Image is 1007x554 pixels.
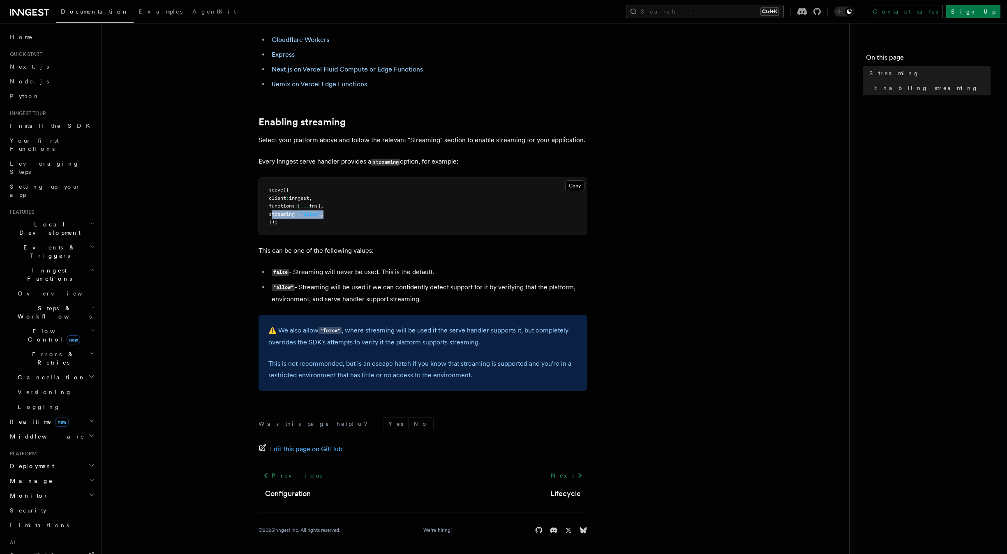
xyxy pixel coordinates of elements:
a: Examples [134,2,187,22]
span: ({ [283,187,289,193]
span: new [55,418,69,427]
a: Enabling streaming [871,81,991,95]
span: Security [10,507,46,514]
button: Local Development [7,217,97,240]
span: Install the SDK [10,122,95,129]
button: No [409,418,433,430]
a: Next.js [7,59,97,74]
span: Inngest Functions [7,266,89,283]
a: Home [7,30,97,44]
span: Steps & Workflows [14,304,92,321]
a: Edit this page on GitHub [259,443,343,455]
button: Search...Ctrl+K [626,5,784,18]
button: Yes [383,418,408,430]
span: }); [269,219,277,225]
div: © 2025 Inngest Inc. All rights reserved. [259,527,340,533]
span: client [269,195,286,201]
p: This can be one of the following values: [259,245,587,256]
button: Cancellation [14,370,97,385]
span: Middleware [7,432,85,441]
span: functions [269,203,295,209]
span: Next.js [10,63,49,70]
span: serve [269,187,283,193]
a: Documentation [56,2,134,23]
button: Copy [565,180,584,191]
a: Contact sales [868,5,943,18]
li: - Streaming will never be used. This is the default. [269,266,587,278]
h4: On this page [866,53,991,66]
a: Node.js [7,74,97,89]
a: Python [7,89,97,104]
a: Configuration [265,488,311,499]
span: Documentation [61,8,129,15]
span: Node.js [10,78,49,85]
a: Remix on Vercel Edge Functions [272,80,367,88]
p: Every Inngest serve handler provides a option, for example: [259,156,587,168]
span: AgentKit [192,8,236,15]
a: Next.js on Vercel Fluid Compute or Edge Functions [272,65,423,73]
a: Streaming [866,66,991,81]
span: Examples [139,8,182,15]
span: , [321,211,323,217]
a: Limitations [7,518,97,533]
span: Monitor [7,492,49,500]
kbd: Ctrl+K [760,7,779,16]
button: Monitor [7,488,97,503]
a: Versioning [14,385,97,399]
button: Errors & Retries [14,347,97,370]
span: Streaming [869,69,919,77]
span: Flow Control [14,327,90,344]
a: Overview [14,286,97,301]
a: Lifecycle [550,488,581,499]
span: Cancellation [14,373,85,381]
a: Next [546,468,587,483]
code: "allow" [272,284,295,291]
a: AgentKit [187,2,241,22]
span: Python [10,93,40,99]
code: false [272,269,289,276]
span: Limitations [10,522,69,529]
span: Setting up your app [10,183,81,198]
span: Overview [18,290,102,297]
span: Enabling streaming [874,84,978,92]
a: Install the SDK [7,118,97,133]
code: "force" [319,327,342,334]
a: Setting up your app [7,179,97,202]
button: Inngest Functions [7,263,97,286]
span: [ [298,203,300,209]
span: : [286,195,289,201]
a: Logging [14,399,97,414]
span: ... [300,203,309,209]
span: Logging [18,404,60,410]
span: Inngest tour [7,110,46,117]
button: Toggle dark mode [834,7,854,16]
span: Platform [7,450,37,457]
span: Versioning [18,389,72,395]
button: Middleware [7,429,97,444]
span: Your first Functions [10,137,59,152]
span: Manage [7,477,53,485]
a: Sign Up [946,5,1000,18]
span: Errors & Retries [14,350,89,367]
a: Your first Functions [7,133,97,156]
li: - Streaming will be used if we can confidently detect support for it by verifying that the platfo... [269,282,587,305]
span: AI [7,539,15,546]
span: Features [7,209,34,215]
button: Realtimenew [7,414,97,429]
p: Was this page helpful? [259,420,373,428]
a: We're hiring! [423,527,452,533]
span: : [295,211,298,217]
span: Edit this page on GitHub [270,443,343,455]
a: Express [272,51,295,58]
div: Inngest Functions [7,286,97,414]
a: Enabling streaming [259,116,346,128]
span: Leveraging Steps [10,160,79,175]
a: Leveraging Steps [7,156,97,179]
span: "allow" [300,211,321,217]
button: Events & Triggers [7,240,97,263]
span: : [295,203,298,209]
span: Local Development [7,220,90,237]
span: fns] [309,203,321,209]
p: This is not recommended, but is an escape hatch if you know that streaming is supported and you'r... [268,358,577,381]
button: Manage [7,473,97,488]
